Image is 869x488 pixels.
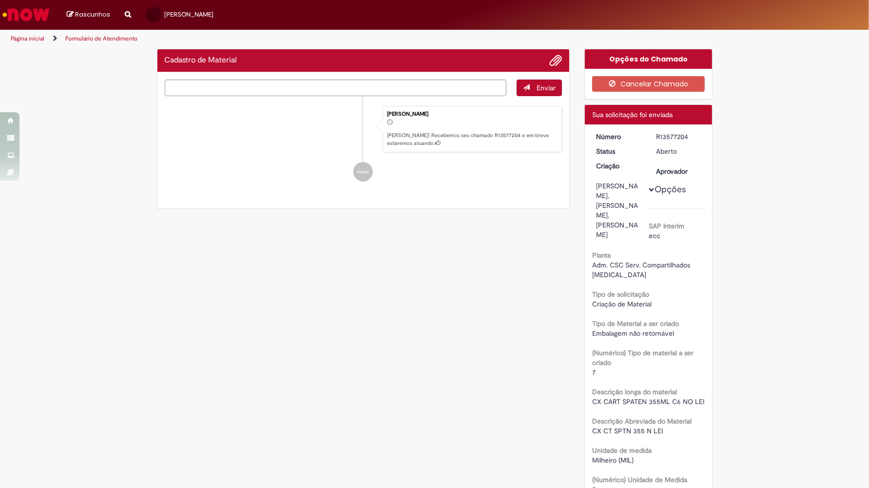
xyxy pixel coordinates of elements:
b: SAP Interim [649,222,684,230]
a: Página inicial [11,35,44,42]
h2: Cadastro de Material Histórico de tíquete [165,56,237,65]
b: Unidade de medida [592,446,652,455]
div: R13577204 [656,132,701,142]
li: Yasmim Ferreira Da Silva [165,106,562,153]
ul: Histórico de tíquete [165,96,562,192]
div: [PERSON_NAME] [387,111,557,117]
b: Tipo de Material a ser criado [592,319,679,328]
dt: Aprovador [649,166,709,176]
b: Planta [592,251,611,260]
dt: Número [589,132,649,142]
span: Rascunhos [75,10,110,19]
span: [PERSON_NAME] [164,10,213,19]
div: Aberto [656,146,701,156]
div: [PERSON_NAME], [PERSON_NAME], [PERSON_NAME] [596,181,641,240]
a: Formulário de Atendimento [65,35,137,42]
b: Descrição Abreviada do Material [592,417,692,426]
dt: Criação [589,161,649,171]
b: (Numérico) Unidade de Medida [592,475,687,484]
span: Adm. CSC Serv. Compartilhados [MEDICAL_DATA] [592,261,692,279]
b: (Numérico) Tipo de material a ser criado [592,348,694,367]
span: Enviar [537,83,556,92]
dt: Status [589,146,649,156]
span: CX CT SPTN 355 N LEI [592,427,663,435]
span: CX CART SPATEN 355ML C6 NO LEI [592,397,704,406]
p: [PERSON_NAME]! Recebemos seu chamado R13577204 e em breve estaremos atuando. [387,132,557,147]
button: Enviar [517,80,562,96]
a: Rascunhos [67,10,110,20]
b: Tipo de solicitação [592,290,649,299]
span: Sua solicitação foi enviada [592,110,673,119]
span: Milheiro (MIL) [592,456,634,465]
img: ServiceNow [1,5,51,24]
div: Opções do Chamado [585,49,712,69]
span: Embalagem não retornável [592,329,674,338]
b: Descrição longa do material [592,387,677,396]
button: Cancelar Chamado [592,76,705,92]
span: Criação de Material [592,300,652,308]
span: ecc [649,231,660,240]
span: 7 [592,368,596,377]
ul: Trilhas de página [7,30,572,48]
